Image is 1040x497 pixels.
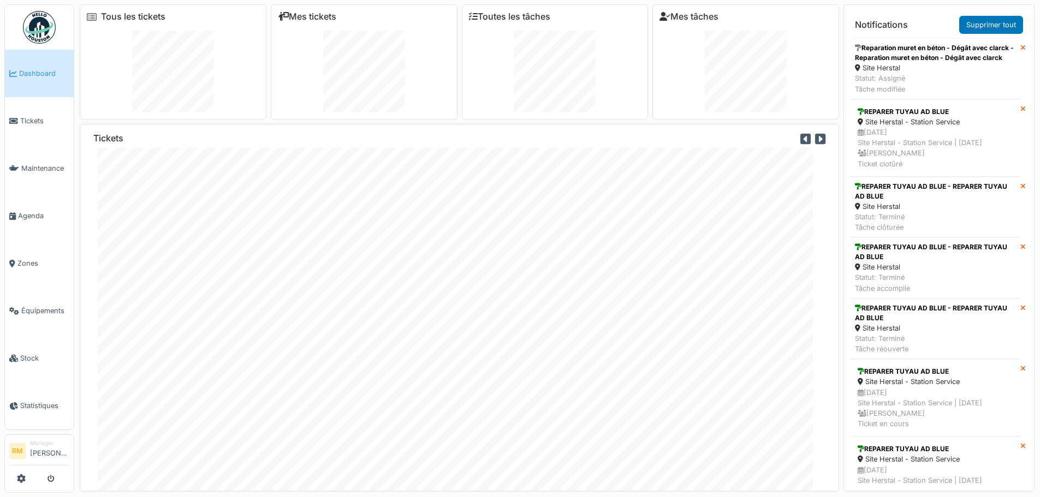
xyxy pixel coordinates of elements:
a: REPARER TUYAU AD BLUE Site Herstal - Station Service [DATE]Site Herstal - Station Service | [DATE... [851,359,1020,436]
a: REPARER TUYAU AD BLUE - REPARER TUYAU AD BLUE Site Herstal Statut: TerminéTâche accomplie [851,237,1020,298]
div: Site Herstal - Station Service [858,376,1013,387]
a: Stock [5,334,74,382]
a: Tous les tickets [101,11,165,22]
div: Statut: Terminé Tâche clôturée [855,212,1016,232]
div: Site Herstal [855,323,1016,333]
div: Site Herstal - Station Service [858,454,1013,464]
div: Site Herstal - Station Service [858,117,1013,127]
a: REPARER TUYAU AD BLUE Site Herstal - Station Service [DATE]Site Herstal - Station Service | [DATE... [851,99,1020,177]
a: Agenda [5,192,74,239]
div: Statut: Assigné Tâche modifiée [855,73,1016,94]
a: RM Manager[PERSON_NAME] [9,439,69,465]
a: Équipements [5,287,74,334]
div: Site Herstal [855,262,1016,272]
div: REPARER TUYAU AD BLUE [858,444,1013,454]
span: Agenda [18,211,69,221]
div: REPARER TUYAU AD BLUE [858,107,1013,117]
h6: Tickets [93,133,123,143]
a: REPARER TUYAU AD BLUE - REPARER TUYAU AD BLUE Site Herstal Statut: TerminéTâche réouverte [851,298,1020,360]
li: RM [9,443,26,459]
span: Statistiques [20,400,69,411]
a: REPARER TUYAU AD BLUE - REPARER TUYAU AD BLUE Site Herstal Statut: TerminéTâche clôturée [851,177,1020,238]
div: Statut: Terminé Tâche accomplie [855,272,1016,293]
span: Tickets [20,116,69,126]
a: Mes tâches [659,11,718,22]
span: Dashboard [19,68,69,79]
div: [DATE] Site Herstal - Station Service | [DATE] [PERSON_NAME] Ticket en cours [858,387,1013,429]
a: Mes tickets [278,11,336,22]
div: REPARER TUYAU AD BLUE - REPARER TUYAU AD BLUE [855,303,1016,323]
a: Maintenance [5,145,74,192]
div: REPARER TUYAU AD BLUE [858,367,1013,376]
span: Stock [20,353,69,363]
div: REPARER TUYAU AD BLUE - REPARER TUYAU AD BLUE [855,242,1016,262]
div: Site Herstal [855,63,1016,73]
h6: Notifications [855,20,908,30]
a: Reparation muret en béton - Dégât avec clarck - Reparation muret en béton - Dégât avec clarck Sit... [851,38,1020,99]
div: [DATE] Site Herstal - Station Service | [DATE] [PERSON_NAME] Ticket clotûré [858,127,1013,169]
span: Maintenance [21,163,69,173]
a: Zones [5,239,74,287]
a: Supprimer tout [959,16,1023,34]
div: Site Herstal [855,201,1016,212]
a: Toutes les tâches [469,11,550,22]
div: Reparation muret en béton - Dégât avec clarck - Reparation muret en béton - Dégât avec clarck [855,43,1016,63]
div: REPARER TUYAU AD BLUE - REPARER TUYAU AD BLUE [855,182,1016,201]
img: Badge_color-CXgf-gQk.svg [23,11,56,44]
a: Tickets [5,97,74,145]
li: [PERSON_NAME] [30,439,69,463]
div: Statut: Terminé Tâche réouverte [855,333,1016,354]
a: Statistiques [5,382,74,429]
a: Dashboard [5,50,74,97]
span: Zones [17,258,69,268]
div: Manager [30,439,69,447]
span: Équipements [21,306,69,316]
